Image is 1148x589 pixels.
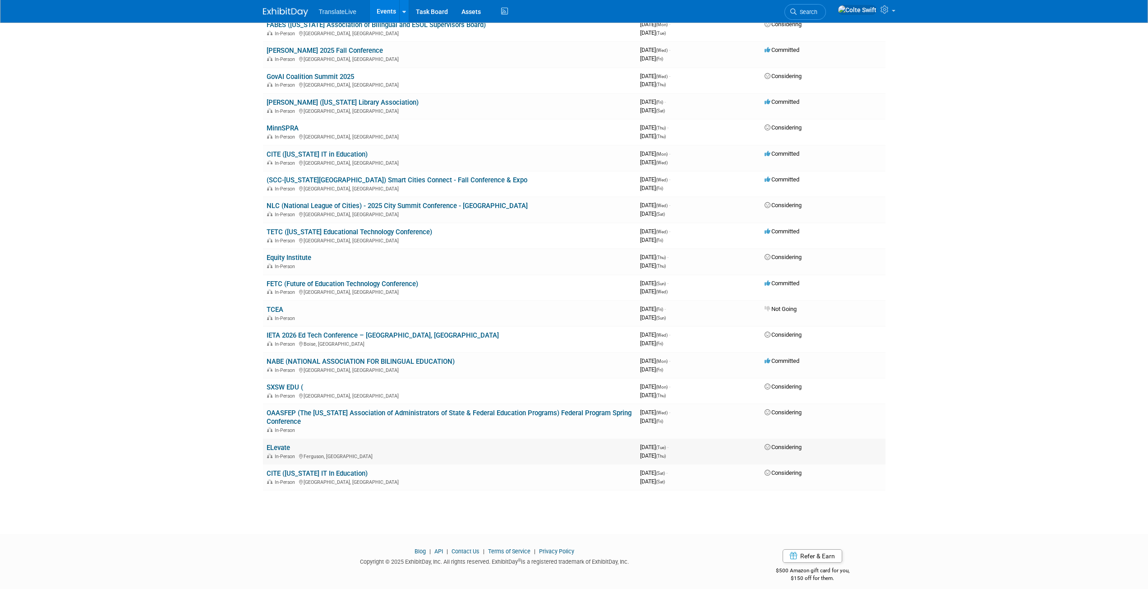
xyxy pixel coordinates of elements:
[765,228,799,235] span: Committed
[518,558,521,563] sup: ®
[267,289,272,294] img: In-Person Event
[667,444,669,450] span: -
[275,454,298,459] span: In-Person
[664,98,666,105] span: -
[267,383,303,391] a: SXSW EDU (
[267,479,272,484] img: In-Person Event
[765,280,799,287] span: Committed
[640,331,670,338] span: [DATE]
[669,228,670,235] span: -
[275,108,298,114] span: In-Person
[275,56,298,62] span: In-Person
[267,108,272,113] img: In-Person Event
[267,409,632,426] a: OAASFEP (The [US_STATE] Association of Administrators of State & Federal Education Programs) Fede...
[765,409,802,416] span: Considering
[669,176,670,183] span: -
[656,125,666,130] span: (Thu)
[263,8,308,17] img: ExhibitDay
[656,186,663,191] span: (Fri)
[664,306,666,312] span: -
[640,262,666,269] span: [DATE]
[656,315,666,320] span: (Sun)
[267,392,633,399] div: [GEOGRAPHIC_DATA], [GEOGRAPHIC_DATA]
[267,212,272,216] img: In-Person Event
[267,254,311,262] a: Equity Institute
[656,410,668,415] span: (Wed)
[640,81,666,88] span: [DATE]
[656,255,666,260] span: (Thu)
[640,159,668,166] span: [DATE]
[640,185,663,191] span: [DATE]
[656,82,666,87] span: (Thu)
[275,212,298,218] span: In-Person
[267,444,290,452] a: ELevate
[275,341,298,347] span: In-Person
[267,469,368,478] a: CITE ([US_STATE] IT In Education)
[765,176,799,183] span: Committed
[267,73,354,81] a: GovAI Coalition Summit 2025
[656,134,666,139] span: (Thu)
[640,314,666,321] span: [DATE]
[656,264,666,269] span: (Thu)
[656,307,663,312] span: (Fri)
[640,357,670,364] span: [DATE]
[656,385,668,390] span: (Mon)
[267,31,272,35] img: In-Person Event
[640,254,669,260] span: [DATE]
[656,48,668,53] span: (Wed)
[640,478,665,485] span: [DATE]
[267,452,633,459] div: Ferguson, [GEOGRAPHIC_DATA]
[669,21,670,28] span: -
[656,229,668,234] span: (Wed)
[275,31,298,37] span: In-Person
[656,445,666,450] span: (Tue)
[267,341,272,346] img: In-Person Event
[765,306,797,312] span: Not Going
[656,479,665,484] span: (Sat)
[275,367,298,373] span: In-Person
[640,107,665,114] span: [DATE]
[640,392,666,399] span: [DATE]
[656,31,666,36] span: (Tue)
[669,202,670,209] span: -
[481,548,487,555] span: |
[275,393,298,399] span: In-Person
[765,331,802,338] span: Considering
[765,21,802,28] span: Considering
[656,471,665,476] span: (Sat)
[267,478,633,485] div: [GEOGRAPHIC_DATA], [GEOGRAPHIC_DATA]
[275,160,298,166] span: In-Person
[656,177,668,182] span: (Wed)
[275,289,298,295] span: In-Person
[267,237,633,244] div: [GEOGRAPHIC_DATA], [GEOGRAPHIC_DATA]
[784,4,826,20] a: Search
[267,357,455,366] a: NABE (NATIONAL ASSOCIATION FOR BILINGUAL EDUCATION)
[640,210,665,217] span: [DATE]
[267,202,528,210] a: NLC (National League of Cities) - 2025 City Summit Conference - [GEOGRAPHIC_DATA]
[669,331,670,338] span: -
[765,444,802,450] span: Considering
[267,150,368,158] a: CITE ([US_STATE] IT in Education)
[267,340,633,347] div: Boise, [GEOGRAPHIC_DATA]
[319,8,357,15] span: TranslateLive
[656,108,665,113] span: (Sat)
[640,124,669,131] span: [DATE]
[267,280,418,288] a: FETC (Future of Education Technology Conference)
[669,357,670,364] span: -
[640,306,666,312] span: [DATE]
[452,548,479,555] a: Contact Us
[666,469,668,476] span: -
[640,444,669,450] span: [DATE]
[267,21,486,29] a: FABES ([US_STATE] Association of Bilingual and ESOL Supervisors Board)
[267,315,272,320] img: In-Person Event
[640,150,670,157] span: [DATE]
[640,55,663,62] span: [DATE]
[640,29,666,36] span: [DATE]
[765,469,802,476] span: Considering
[267,160,272,165] img: In-Person Event
[669,73,670,79] span: -
[267,186,272,190] img: In-Person Event
[640,46,670,53] span: [DATE]
[656,289,668,294] span: (Wed)
[275,427,298,433] span: In-Person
